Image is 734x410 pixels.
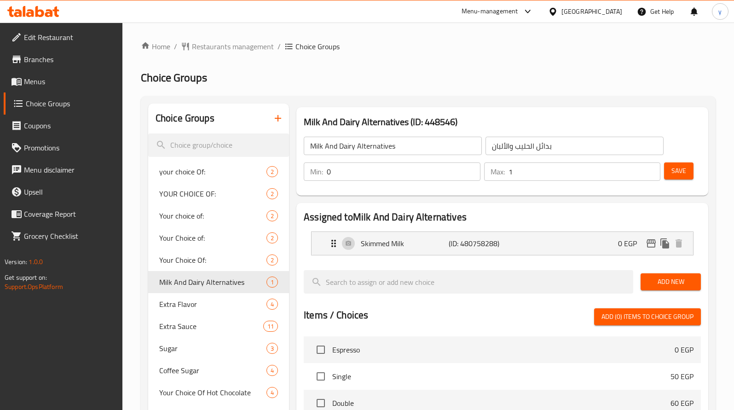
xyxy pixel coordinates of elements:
span: 2 [267,190,277,198]
div: Expand [312,232,693,255]
h2: Items / Choices [304,308,368,322]
span: 2 [267,212,277,220]
span: Choice Groups [26,98,115,109]
a: Upsell [4,181,122,203]
a: Menu disclaimer [4,159,122,181]
span: Extra Flavor [159,299,266,310]
button: duplicate [658,237,672,250]
span: Your Choice Of: [159,254,266,266]
button: delete [672,237,686,250]
div: Your Choice of:2 [148,227,289,249]
span: 4 [267,388,277,397]
a: Support.OpsPlatform [5,281,63,293]
span: Choice Groups [141,67,207,88]
a: Menus [4,70,122,92]
span: Your Choice of: [159,232,266,243]
span: 11 [264,322,277,331]
input: search [148,133,289,157]
span: Add (0) items to choice group [601,311,694,323]
div: Choices [266,365,278,376]
li: Expand [304,228,701,259]
span: Save [671,165,686,177]
a: Grocery Checklist [4,225,122,247]
button: Add (0) items to choice group [594,308,701,325]
h2: Choice Groups [156,111,214,125]
div: Choices [266,232,278,243]
span: Grocery Checklist [24,231,115,242]
span: Double [332,398,670,409]
div: Milk And Dairy Alternatives1 [148,271,289,293]
span: Menu disclaimer [24,164,115,175]
span: 4 [267,300,277,309]
div: [GEOGRAPHIC_DATA] [561,6,622,17]
span: Sugar [159,343,266,354]
span: 2 [267,167,277,176]
a: Restaurants management [181,41,274,52]
div: Choices [266,188,278,199]
span: Restaurants management [192,41,274,52]
span: your choice Of: [159,166,266,177]
a: Branches [4,48,122,70]
span: Choice Groups [295,41,340,52]
span: 1.0.0 [29,256,43,268]
p: 60 EGP [670,398,694,409]
span: Coffee Sugar [159,365,266,376]
div: Sugar3 [148,337,289,359]
span: 2 [267,234,277,243]
span: Version: [5,256,27,268]
li: / [277,41,281,52]
span: 1 [267,278,277,287]
div: Menu-management [462,6,518,17]
span: Select choice [311,367,330,386]
a: Promotions [4,137,122,159]
span: Edit Restaurant [24,32,115,43]
div: Extra Sauce11 [148,315,289,337]
div: Extra Flavor4 [148,293,289,315]
div: Choices [266,210,278,221]
div: Choices [266,277,278,288]
span: Coupons [24,120,115,131]
div: Choices [263,321,278,332]
div: Coffee Sugar4 [148,359,289,381]
div: Choices [266,254,278,266]
span: Add New [648,276,693,288]
p: Min: [310,166,323,177]
p: Max: [491,166,505,177]
button: edit [644,237,658,250]
span: Branches [24,54,115,65]
div: Your choice of:2 [148,205,289,227]
button: Save [664,162,694,179]
a: Coupons [4,115,122,137]
span: Menus [24,76,115,87]
a: Choice Groups [4,92,122,115]
span: Promotions [24,142,115,153]
span: Milk And Dairy Alternatives [159,277,266,288]
a: Coverage Report [4,203,122,225]
span: Single [332,371,670,382]
span: Extra Sauce [159,321,263,332]
h2: Assigned to Milk And Dairy Alternatives [304,210,701,224]
p: (ID: 480758288) [449,238,507,249]
div: your choice Of:2 [148,161,289,183]
span: 4 [267,366,277,375]
p: Skimmed Milk [361,238,449,249]
span: Select choice [311,340,330,359]
li: / [174,41,177,52]
span: Your choice of: [159,210,266,221]
h3: Milk And Dairy Alternatives (ID: 448546) [304,115,701,129]
span: YOUR CHOICE OF: [159,188,266,199]
p: 0 EGP [618,238,644,249]
div: Your Choice Of:2 [148,249,289,271]
span: y [718,6,722,17]
span: Your Choice Of Hot Chocolate [159,387,266,398]
span: 3 [267,344,277,353]
div: YOUR CHOICE OF:2 [148,183,289,205]
div: Choices [266,299,278,310]
span: Coverage Report [24,208,115,219]
nav: breadcrumb [141,41,716,52]
span: Get support on: [5,271,47,283]
p: 0 EGP [675,344,694,355]
span: Espresso [332,344,675,355]
button: Add New [641,273,700,290]
a: Edit Restaurant [4,26,122,48]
